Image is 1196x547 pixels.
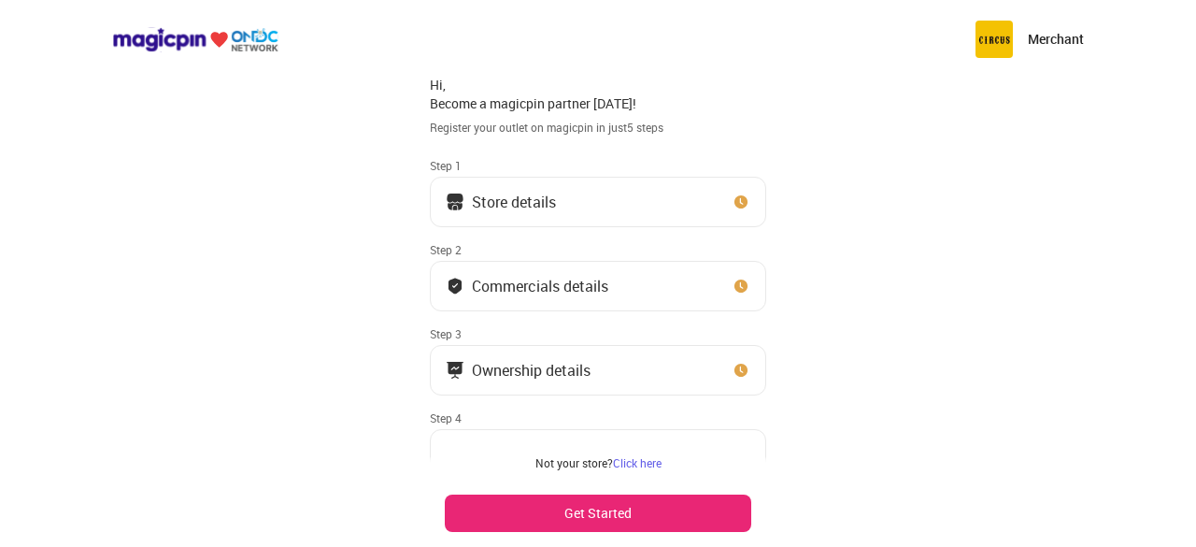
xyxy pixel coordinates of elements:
div: Step 1 [430,158,766,173]
img: bank_details_tick.fdc3558c.svg [446,277,464,295]
img: ondc-logo-new-small.8a59708e.svg [112,27,278,52]
div: Step 4 [430,410,766,425]
div: Step 3 [430,326,766,341]
div: Commercials details [472,281,608,291]
div: Register your outlet on magicpin in just 5 steps [430,120,766,136]
img: clock_icon_new.67dbf243.svg [732,361,750,380]
img: clock_icon_new.67dbf243.svg [732,277,750,295]
img: circus.b677b59b.png [975,21,1013,58]
button: Get Started [445,495,751,532]
p: Merchant [1028,30,1084,49]
button: Bank Details [430,429,766,480]
a: Click here [613,455,662,470]
div: Ownership details [472,366,591,375]
div: Store details [472,197,556,207]
button: Ownership details [430,345,766,396]
img: commercials_icon.983f7837.svg [446,361,464,380]
img: storeIcon.9b1f7264.svg [446,193,464,211]
div: Step 2 [430,242,766,257]
button: Commercials details [430,261,766,311]
button: Store details [430,177,766,227]
div: Hi, Become a magicpin partner [DATE]! [430,76,766,112]
img: clock_icon_new.67dbf243.svg [732,193,750,211]
span: Not your store? [535,455,613,470]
